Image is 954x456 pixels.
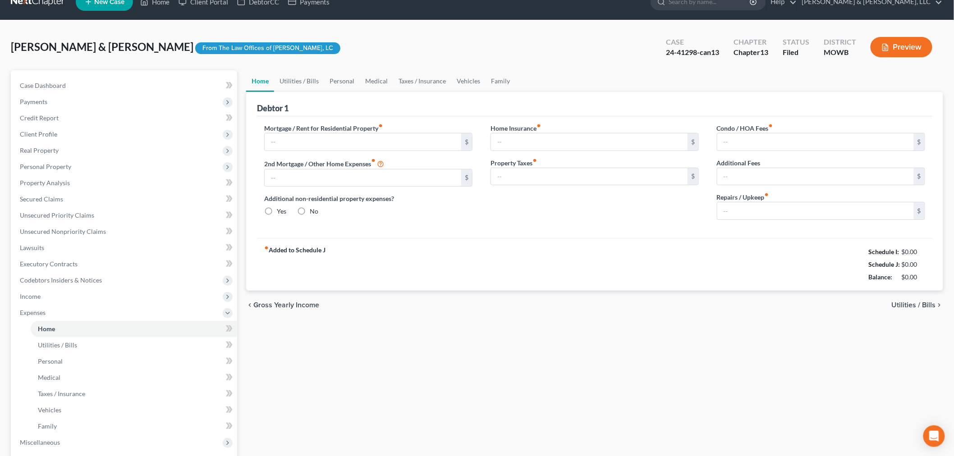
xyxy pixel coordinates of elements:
span: Lawsuits [20,244,44,251]
label: Repairs / Upkeep [717,192,769,202]
button: chevron_left Gross Yearly Income [246,301,319,309]
input: -- [265,169,461,187]
label: No [310,207,318,216]
span: Family [38,422,57,430]
a: Personal [31,353,237,369]
a: Executory Contracts [13,256,237,272]
div: MOWB [824,47,856,58]
i: fiber_manual_record [537,123,541,128]
span: Secured Claims [20,195,63,203]
i: fiber_manual_record [769,123,773,128]
span: Personal Property [20,163,71,170]
span: Utilities / Bills [892,301,936,309]
a: Property Analysis [13,175,237,191]
div: Case [666,37,719,47]
span: [PERSON_NAME] & [PERSON_NAME] [11,40,193,53]
i: fiber_manual_record [532,158,537,163]
span: Real Property [20,146,59,154]
div: $ [914,202,925,219]
span: Medical [38,374,60,381]
span: Unsecured Nonpriority Claims [20,228,106,235]
a: Case Dashboard [13,78,237,94]
div: Filed [783,47,809,58]
label: Home Insurance [491,123,541,133]
i: chevron_right [936,301,943,309]
span: Vehicles [38,406,61,414]
label: Additional Fees [717,158,761,168]
div: Debtor 1 [257,103,289,114]
span: Home [38,325,55,333]
span: Expenses [20,309,46,316]
button: Utilities / Bills chevron_right [892,301,943,309]
span: Client Profile [20,130,57,138]
label: Condo / HOA Fees [717,123,773,133]
input: -- [717,168,914,185]
a: Utilities / Bills [274,70,324,92]
div: Chapter [734,47,768,58]
div: From The Law Offices of [PERSON_NAME], LC [195,42,340,55]
span: Property Analysis [20,179,70,187]
div: District [824,37,856,47]
div: Chapter [734,37,768,47]
span: Utilities / Bills [38,341,77,349]
span: Codebtors Insiders & Notices [20,276,102,284]
a: Medical [31,369,237,386]
div: 24-41298-can13 [666,47,719,58]
span: Taxes / Insurance [38,390,85,397]
a: Taxes / Insurance [393,70,451,92]
a: Utilities / Bills [31,337,237,353]
a: Home [31,321,237,337]
a: Family [486,70,515,92]
div: $ [688,168,698,185]
span: Case Dashboard [20,82,66,89]
a: Credit Report [13,110,237,126]
label: Property Taxes [491,158,537,168]
label: 2nd Mortgage / Other Home Expenses [264,158,384,169]
div: $0.00 [902,273,926,282]
div: $ [461,169,472,187]
a: Medical [360,70,393,92]
a: Unsecured Nonpriority Claims [13,223,237,240]
div: Status [783,37,809,47]
input: -- [491,168,688,185]
strong: Schedule I: [869,248,899,255]
div: $ [914,133,925,150]
span: Miscellaneous [20,438,60,446]
span: Payments [20,98,47,105]
a: Lawsuits [13,240,237,256]
button: Preview [871,37,932,57]
strong: Schedule J: [869,260,900,268]
span: Income [20,292,41,300]
div: $0.00 [902,260,926,269]
a: Vehicles [451,70,486,92]
div: Open Intercom Messenger [923,425,945,447]
div: $0.00 [902,247,926,256]
div: $ [461,133,472,150]
div: $ [914,168,925,185]
strong: Added to Schedule J [264,246,326,283]
a: Vehicles [31,402,237,418]
a: Unsecured Priority Claims [13,207,237,223]
label: Mortgage / Rent for Residential Property [264,123,383,133]
div: $ [688,133,698,150]
span: 13 [760,48,768,56]
input: -- [265,133,461,150]
i: fiber_manual_record [264,246,269,250]
span: Unsecured Priority Claims [20,211,94,219]
i: fiber_manual_record [765,192,769,197]
i: chevron_left [246,301,253,309]
a: Home [246,70,274,92]
strong: Balance: [869,273,893,281]
a: Secured Claims [13,191,237,207]
input: -- [491,133,688,150]
span: Personal [38,357,63,365]
a: Taxes / Insurance [31,386,237,402]
a: Personal [324,70,360,92]
a: Family [31,418,237,434]
span: Credit Report [20,114,59,122]
label: Yes [277,207,286,216]
label: Additional non-residential property expenses? [264,194,472,203]
i: fiber_manual_record [378,123,383,128]
i: fiber_manual_record [371,158,376,163]
input: -- [717,202,914,219]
